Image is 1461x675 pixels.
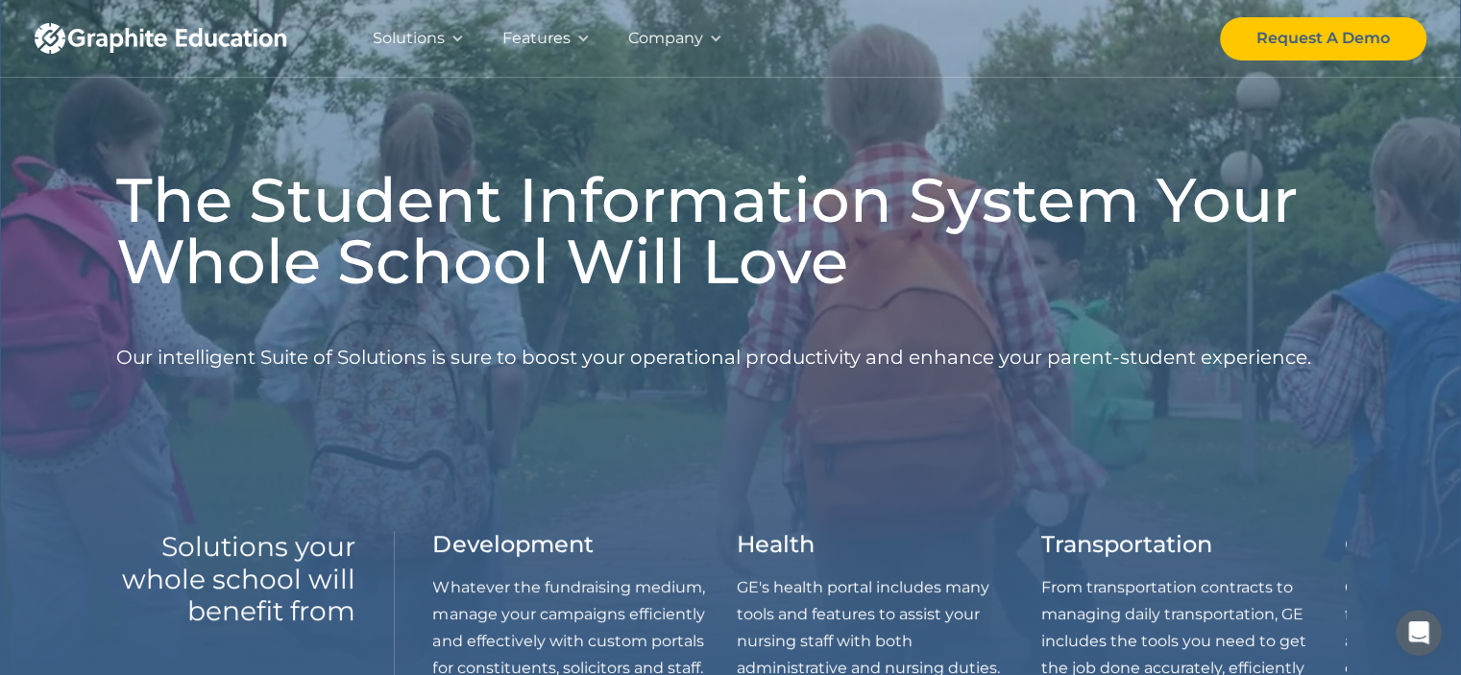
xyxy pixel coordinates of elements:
h3: Development [433,531,594,559]
a: Request A Demo [1220,17,1426,60]
iframe: Intercom live chat [1396,610,1442,656]
h3: Transportation [1041,531,1212,559]
h3: Health [737,531,815,559]
p: Our intelligent Suite of Solutions is sure to boost your operational productivity and enhance you... [116,307,1311,408]
div: Solutions [373,25,445,52]
div: Features [502,25,571,52]
div: Company [628,25,703,52]
h1: The Student Information System Your Whole School Will Love [116,169,1346,292]
h2: Solutions your whole school will benefit from [116,531,355,628]
div: Request A Demo [1256,25,1390,52]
